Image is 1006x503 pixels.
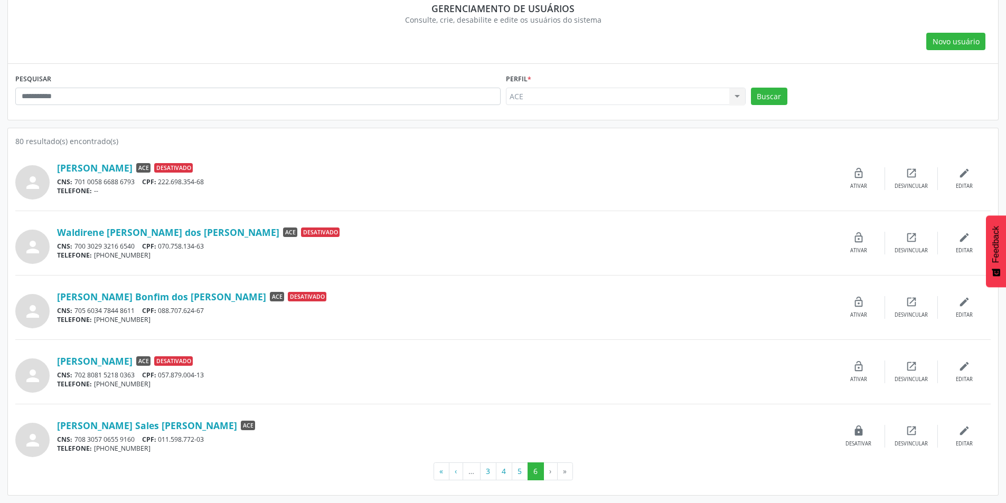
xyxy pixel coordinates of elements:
span: Desativado [154,356,193,366]
a: Waldirene [PERSON_NAME] dos [PERSON_NAME] [57,226,279,238]
span: TELEFONE: [57,186,92,195]
ul: Pagination [15,462,991,480]
span: CNS: [57,177,72,186]
div: Ativar [850,311,867,319]
i: lock_open [853,360,864,372]
span: CPF: [142,242,156,251]
i: edit [958,425,970,436]
div: -- [57,186,832,195]
i: open_in_new [906,360,917,372]
div: Desvincular [895,311,928,319]
span: Desativado [154,163,193,173]
button: Buscar [751,88,787,106]
div: 702 8081 5218 0363 057.879.004-13 [57,371,832,379]
div: Editar [956,311,973,319]
div: Desvincular [895,440,928,448]
div: Editar [956,247,973,254]
span: ACE [241,421,255,430]
span: CNS: [57,242,72,251]
a: [PERSON_NAME] Sales [PERSON_NAME] [57,420,237,431]
i: edit [958,360,970,372]
div: [PHONE_NUMBER] [57,444,832,453]
span: CPF: [142,371,156,379]
div: 705 6034 7844 8611 088.707.624-67 [57,306,832,315]
i: open_in_new [906,232,917,243]
i: edit [958,167,970,179]
div: [PHONE_NUMBER] [57,315,832,324]
label: PESQUISAR [15,71,51,88]
span: TELEFONE: [57,379,92,388]
div: 700 3029 3216 6540 070.758.134-63 [57,242,832,251]
span: Feedback [991,226,1001,263]
div: Ativar [850,376,867,383]
label: Perfil [506,71,531,88]
div: Editar [956,440,973,448]
span: Novo usuário [933,36,980,47]
a: [PERSON_NAME] [57,162,133,174]
i: lock [853,425,864,436]
div: 80 resultado(s) encontrado(s) [15,136,991,147]
button: Go to page 4 [496,462,512,480]
button: Go to previous page [449,462,463,480]
span: Desativado [301,227,340,237]
div: [PHONE_NUMBER] [57,251,832,260]
div: Ativar [850,183,867,190]
i: open_in_new [906,425,917,436]
div: Gerenciamento de usuários [23,3,983,14]
span: CNS: [57,371,72,379]
div: Ativar [850,247,867,254]
div: Desvincular [895,376,928,383]
a: [PERSON_NAME] Bonfim dos [PERSON_NAME] [57,291,266,302]
button: Feedback - Mostrar pesquisa [986,215,1006,287]
span: TELEFONE: [57,315,92,324]
span: ACE [270,292,284,301]
button: Novo usuário [926,33,985,51]
i: edit [958,296,970,308]
div: Desvincular [895,183,928,190]
span: CPF: [142,435,156,444]
i: person [23,302,42,321]
button: Go to first page [434,462,449,480]
i: open_in_new [906,167,917,179]
i: open_in_new [906,296,917,308]
div: 701 0058 6688 6793 222.698.354-68 [57,177,832,186]
i: person [23,431,42,450]
div: 708 3057 0655 9160 011.598.772-03 [57,435,832,444]
i: person [23,173,42,192]
span: ACE [136,356,151,366]
span: CNS: [57,306,72,315]
div: [PHONE_NUMBER] [57,379,832,388]
span: CPF: [142,306,156,315]
span: TELEFONE: [57,444,92,453]
button: Go to page 6 [528,462,544,480]
span: CNS: [57,435,72,444]
div: Desvincular [895,247,928,254]
i: person [23,238,42,257]
span: ACE [136,163,151,173]
span: ACE [283,227,297,237]
div: Editar [956,376,973,383]
button: Go to page 5 [512,462,528,480]
button: Go to page 3 [480,462,496,480]
div: Desativar [845,440,871,448]
span: TELEFONE: [57,251,92,260]
div: Editar [956,183,973,190]
a: [PERSON_NAME] [57,355,133,367]
span: CPF: [142,177,156,186]
i: person [23,366,42,385]
i: lock_open [853,296,864,308]
i: lock_open [853,167,864,179]
i: edit [958,232,970,243]
i: lock_open [853,232,864,243]
div: Consulte, crie, desabilite e edite os usuários do sistema [23,14,983,25]
span: Desativado [288,292,326,301]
